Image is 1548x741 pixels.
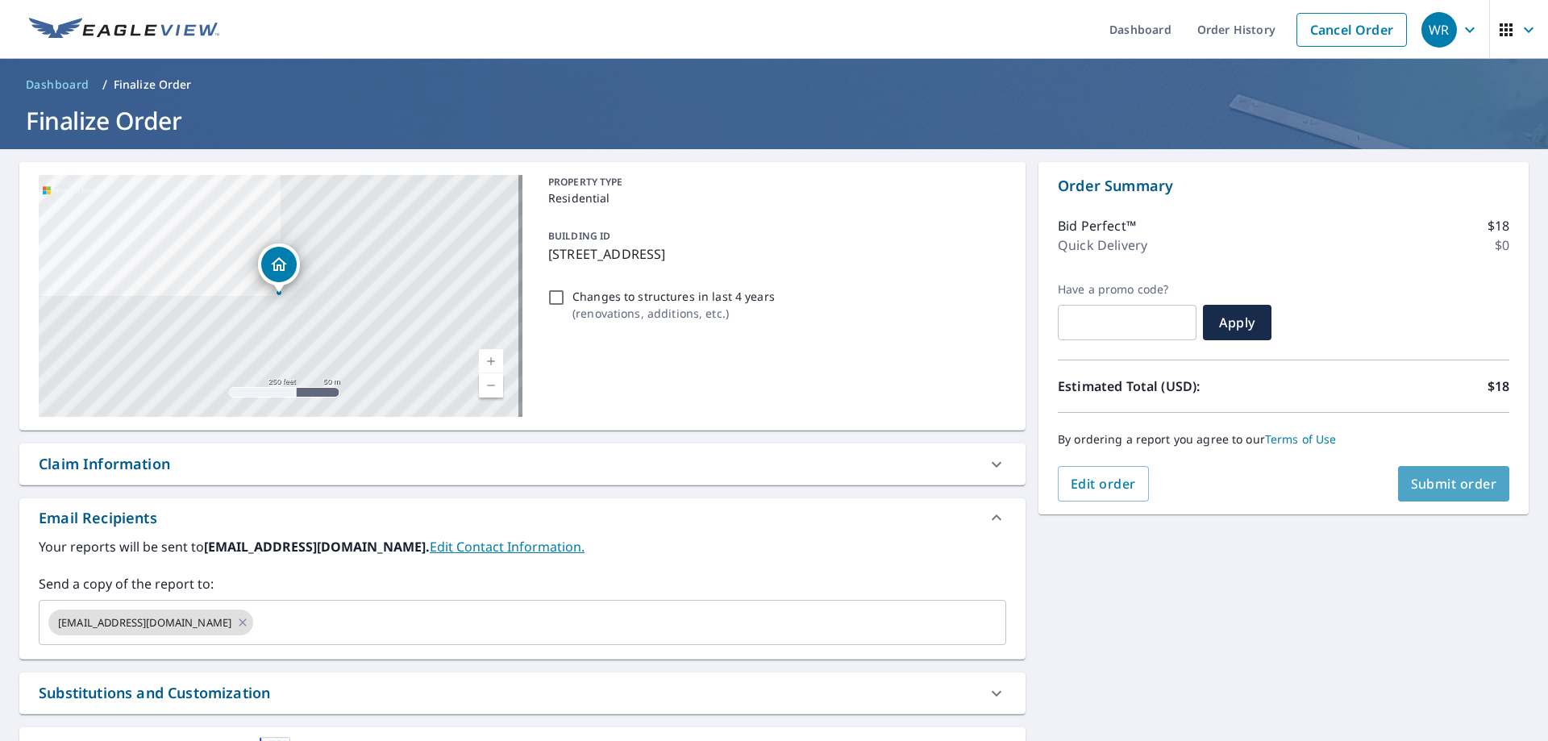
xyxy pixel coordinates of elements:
div: Claim Information [19,443,1026,485]
h1: Finalize Order [19,104,1529,137]
button: Edit order [1058,466,1149,502]
a: Current Level 17, Zoom Out [479,373,503,398]
div: Claim Information [39,453,170,475]
div: Email Recipients [39,507,157,529]
nav: breadcrumb [19,72,1529,98]
a: Cancel Order [1296,13,1407,47]
label: Have a promo code? [1058,282,1196,297]
p: ( renovations, additions, etc. ) [572,305,775,322]
span: [EMAIL_ADDRESS][DOMAIN_NAME] [48,615,241,631]
p: Quick Delivery [1058,235,1147,255]
img: EV Logo [29,18,219,42]
p: $0 [1495,235,1509,255]
p: BUILDING ID [548,229,610,243]
p: Finalize Order [114,77,192,93]
div: Substitutions and Customization [39,682,270,704]
p: $18 [1488,216,1509,235]
span: Submit order [1411,475,1497,493]
a: Dashboard [19,72,96,98]
button: Apply [1203,305,1271,340]
b: [EMAIL_ADDRESS][DOMAIN_NAME]. [204,538,430,556]
label: Your reports will be sent to [39,537,1006,556]
p: Estimated Total (USD): [1058,377,1284,396]
a: EditContactInfo [430,538,585,556]
p: $18 [1488,377,1509,396]
p: Bid Perfect™ [1058,216,1136,235]
span: Dashboard [26,77,89,93]
label: Send a copy of the report to: [39,574,1006,593]
span: Apply [1216,314,1259,331]
p: Changes to structures in last 4 years [572,288,775,305]
span: Edit order [1071,475,1136,493]
div: Substitutions and Customization [19,672,1026,714]
p: By ordering a report you agree to our [1058,432,1509,447]
p: [STREET_ADDRESS] [548,244,1000,264]
div: WR [1421,12,1457,48]
p: Order Summary [1058,175,1509,197]
p: Residential [548,189,1000,206]
div: Email Recipients [19,498,1026,537]
li: / [102,75,107,94]
p: PROPERTY TYPE [548,175,1000,189]
button: Submit order [1398,466,1510,502]
div: Dropped pin, building 1, Residential property, 13501 Tallyrand Way Gainesville, VA 20155 [258,244,300,293]
div: [EMAIL_ADDRESS][DOMAIN_NAME] [48,610,253,635]
a: Current Level 17, Zoom In [479,349,503,373]
a: Terms of Use [1265,431,1337,447]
